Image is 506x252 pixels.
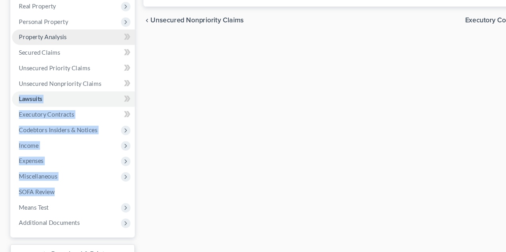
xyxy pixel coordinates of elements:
a: Executory Contracts [11,117,125,131]
span: Unsecured Nonpriority Claims [18,92,94,99]
span: SOFA Review [18,192,51,199]
span: Property Analysis [18,49,62,56]
span: Miscellaneous [18,178,53,185]
a: Secured Claims [11,60,125,74]
button: Executory Contracts chevron_right [432,34,496,40]
a: Lawsuits [11,103,125,117]
a: Unsecured Priority Claims [11,74,125,88]
span: 4 [495,225,502,231]
span: Client Profile [18,6,51,12]
span: Unsecured Nonpriority Claims [140,34,226,40]
span: Secured Claims [18,63,56,70]
span: Additional Documents [18,221,74,228]
iframe: Intercom live chat [479,225,498,244]
i: chevron_right [490,34,496,40]
span: Expenses [18,164,40,171]
a: Property Analysis [11,45,125,60]
span: Personal Property [18,34,63,41]
span: Codebtors Insiders & Notices [18,135,90,142]
span: Lawsuits [18,106,39,113]
button: chevron_left Unsecured Nonpriority Claims [133,34,226,40]
span: Income [18,149,36,156]
a: Unsecured Nonpriority Claims [11,88,125,103]
span: Executory Contracts [18,121,69,127]
span: Means Test [18,207,45,214]
i: chevron_left [133,34,140,40]
span: Unsecured Priority Claims [18,77,84,84]
span: Executory Contracts [432,34,490,40]
span: Real Property [18,20,52,27]
a: SOFA Review [11,189,125,203]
